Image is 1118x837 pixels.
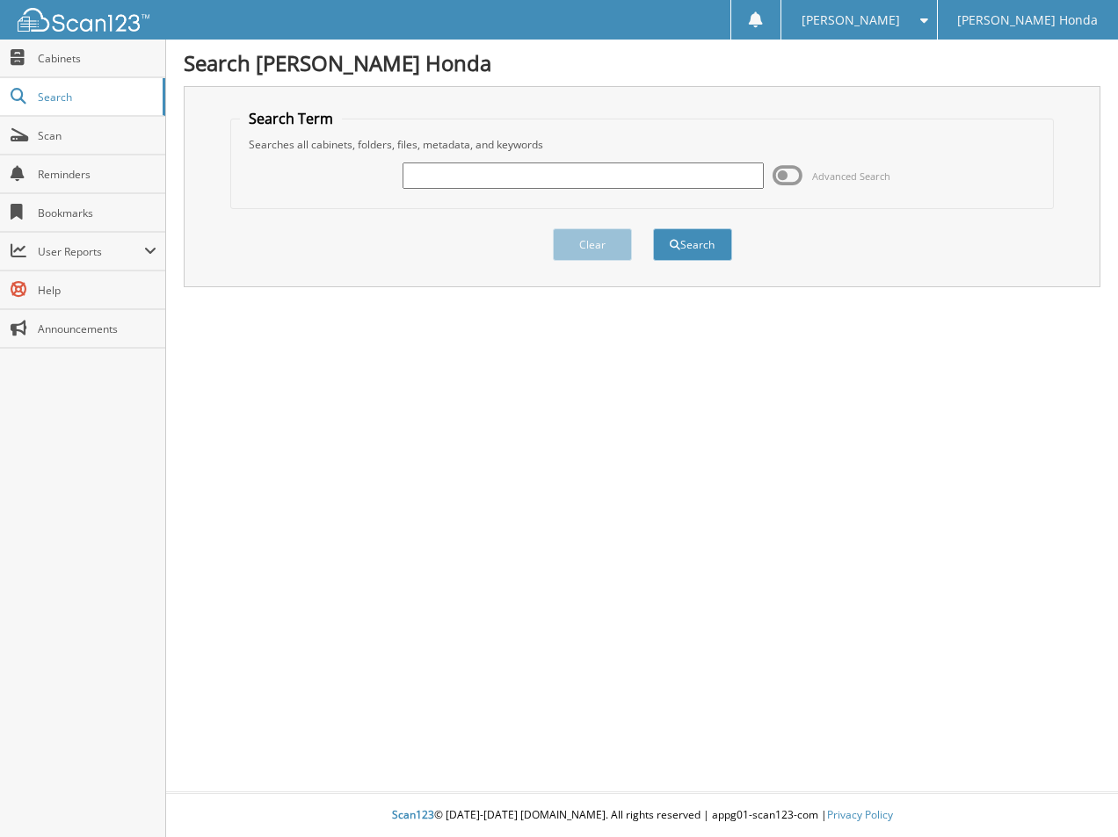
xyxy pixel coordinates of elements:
span: Search [38,90,154,105]
div: © [DATE]-[DATE] [DOMAIN_NAME]. All rights reserved | appg01-scan123-com | [166,794,1118,837]
span: Help [38,283,156,298]
div: Searches all cabinets, folders, files, metadata, and keywords [240,137,1044,152]
span: [PERSON_NAME] [802,15,900,25]
span: Scan123 [392,807,434,822]
button: Clear [553,228,632,261]
span: User Reports [38,244,144,259]
iframe: Chat Widget [1030,753,1118,837]
h1: Search [PERSON_NAME] Honda [184,48,1100,77]
span: Scan [38,128,156,143]
legend: Search Term [240,109,342,128]
span: [PERSON_NAME] Honda [957,15,1098,25]
button: Search [653,228,732,261]
span: Announcements [38,321,156,336]
span: Bookmarks [38,206,156,220]
span: Advanced Search [812,170,890,183]
span: Cabinets [38,51,156,66]
span: Reminders [38,167,156,182]
a: Privacy Policy [827,807,893,822]
img: scan123-logo-white.svg [18,8,149,32]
